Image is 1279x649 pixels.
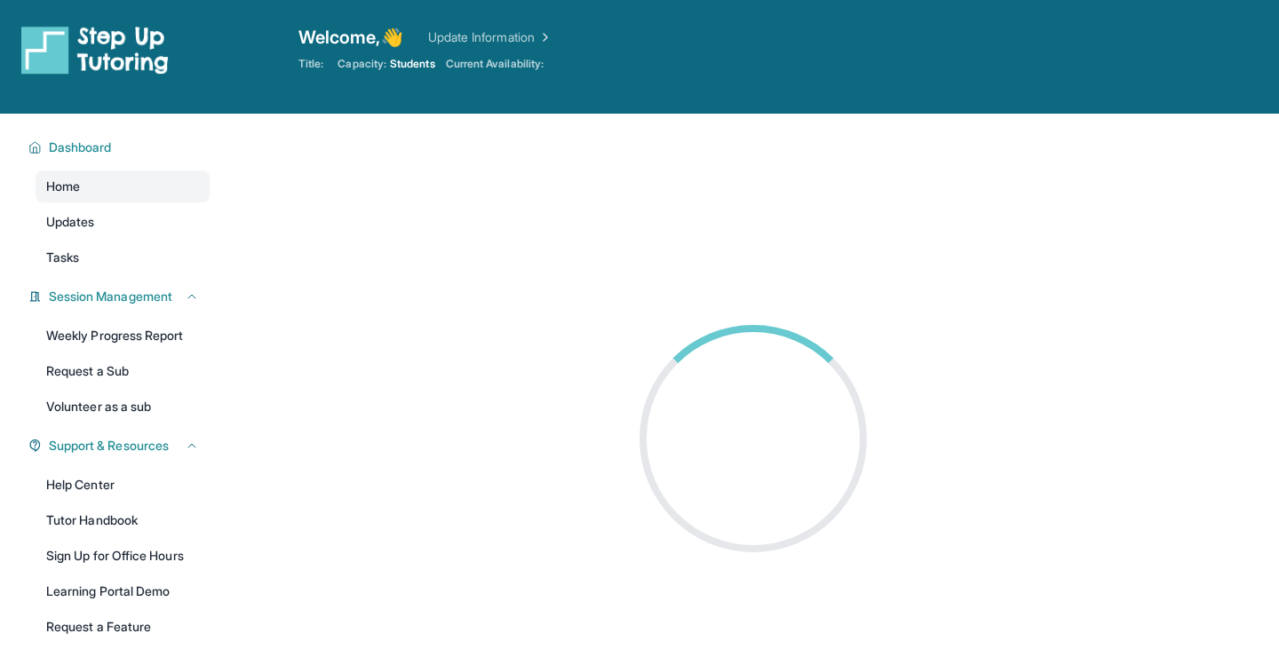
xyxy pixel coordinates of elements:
a: Volunteer as a sub [36,391,210,423]
span: Title: [298,57,323,71]
span: Support & Resources [49,437,169,455]
a: Weekly Progress Report [36,320,210,352]
span: Session Management [49,288,172,305]
span: Welcome, 👋 [298,25,403,50]
span: Students [390,57,435,71]
a: Request a Feature [36,611,210,643]
a: Home [36,170,210,202]
span: Home [46,178,80,195]
a: Tasks [36,241,210,273]
img: Chevron Right [535,28,552,46]
button: Support & Resources [42,437,199,455]
button: Session Management [42,288,199,305]
a: Update Information [428,28,552,46]
span: Updates [46,213,95,231]
button: Dashboard [42,139,199,156]
img: logo [21,25,169,75]
a: Help Center [36,469,210,501]
span: Tasks [46,249,79,266]
a: Tutor Handbook [36,504,210,536]
a: Updates [36,206,210,238]
span: Dashboard [49,139,112,156]
span: Capacity: [338,57,386,71]
span: Current Availability: [446,57,544,71]
a: Learning Portal Demo [36,575,210,607]
a: Request a Sub [36,355,210,387]
a: Sign Up for Office Hours [36,540,210,572]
